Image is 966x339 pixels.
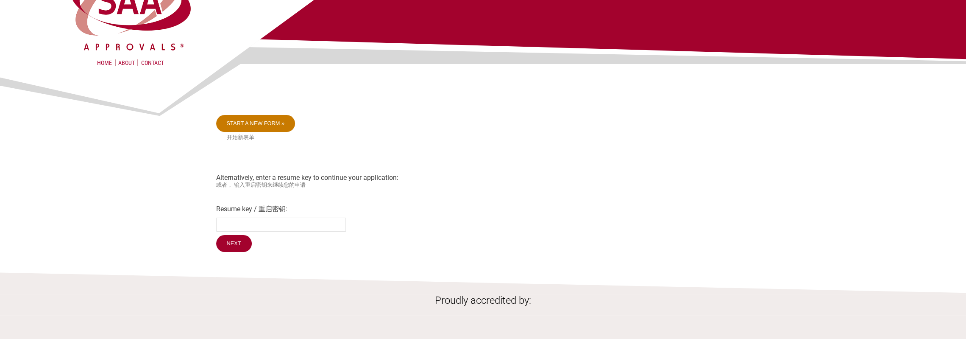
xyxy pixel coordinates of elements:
[216,235,252,252] input: Next
[227,134,750,141] small: 开始新表单
[216,115,295,132] a: Start a new form »
[216,182,750,189] small: 或者， 输入重启密钥来继续您的申请
[115,59,138,66] a: About
[216,115,750,254] div: Alternatively, enter a resume key to continue your application:
[216,205,750,214] label: Resume key / 重启密钥:
[141,59,164,66] a: Contact
[97,59,112,66] a: Home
